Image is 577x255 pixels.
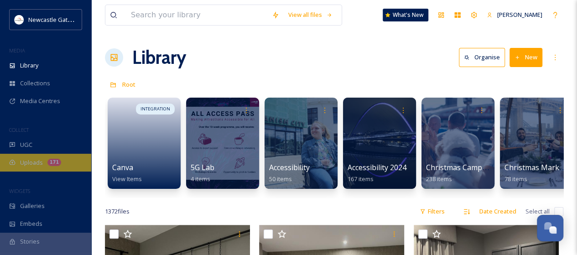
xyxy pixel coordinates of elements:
a: Accessibility 2024167 items [348,163,406,183]
span: UGC [20,141,32,149]
span: Embeds [20,219,42,228]
a: 5G Lab4 items [191,163,214,183]
div: Date Created [475,203,521,220]
div: Filters [415,203,449,220]
span: 5G Lab [191,162,214,172]
a: Christmas Campaign238 items [426,163,497,183]
span: Newcastle Gateshead Initiative [28,15,112,24]
a: Organise [459,48,509,67]
button: New [509,48,542,67]
span: 4 items [191,175,210,183]
a: INTEGRATIONCanvaView Items [105,93,183,189]
a: View all files [284,6,337,24]
span: Accessibility 2024 [348,162,406,172]
span: Christmas Campaign [426,162,497,172]
span: Select all [525,207,550,216]
span: INTEGRATION [140,106,170,112]
span: 50 items [269,175,292,183]
span: Media Centres [20,97,60,105]
span: Stories [20,237,40,246]
input: Search your library [126,5,267,25]
a: Library [132,44,186,71]
span: Uploads [20,158,43,167]
span: Christmas Markets [504,162,570,172]
span: [PERSON_NAME] [497,10,542,19]
span: 78 items [504,175,527,183]
a: [PERSON_NAME] [482,6,547,24]
a: Root [122,79,135,90]
span: Collections [20,79,50,88]
span: Root [122,80,135,88]
span: COLLECT [9,126,29,133]
span: 238 items [426,175,452,183]
span: View Items [112,175,142,183]
span: Canva [112,162,133,172]
div: 171 [47,159,61,166]
span: Accessibility [269,162,310,172]
button: Organise [459,48,505,67]
span: Library [20,61,38,70]
span: 167 items [348,175,374,183]
img: DqD9wEUd_400x400.jpg [15,15,24,24]
a: Accessibility50 items [269,163,310,183]
span: WIDGETS [9,187,30,194]
span: MEDIA [9,47,25,54]
span: 1372 file s [105,207,130,216]
a: What's New [383,9,428,21]
button: Open Chat [537,215,563,241]
a: Christmas Markets78 items [504,163,570,183]
span: Galleries [20,202,45,210]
